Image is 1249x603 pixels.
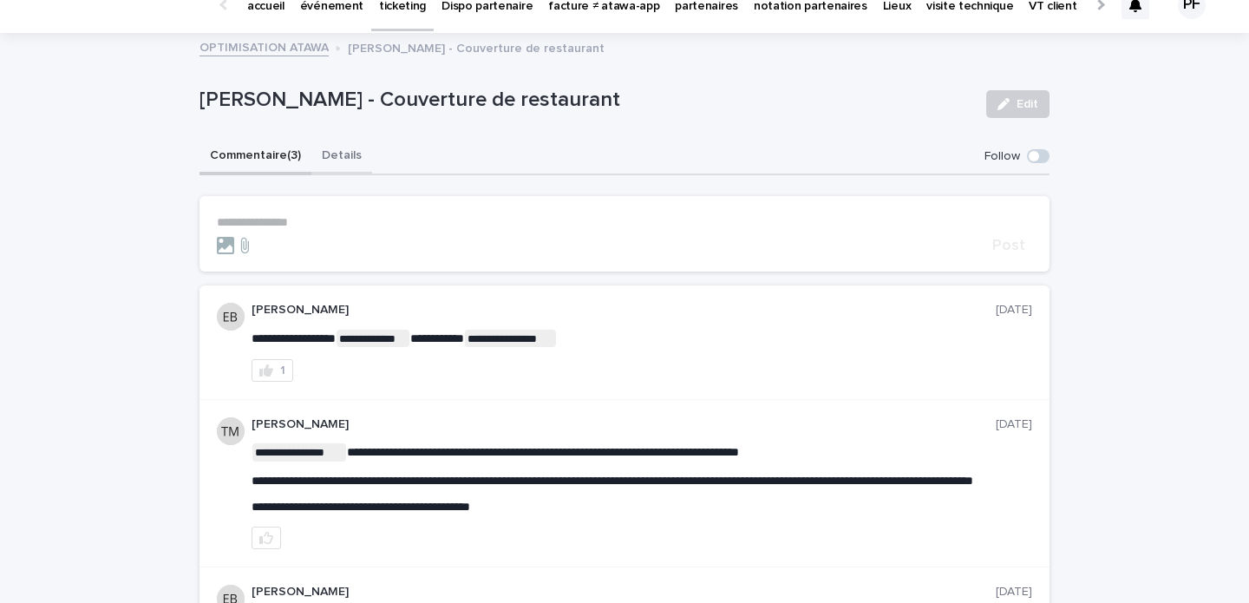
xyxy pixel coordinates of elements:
button: Edit [986,90,1050,118]
p: [DATE] [996,303,1032,318]
p: [PERSON_NAME] - Couverture de restaurant [199,88,972,113]
button: like this post [252,527,281,549]
button: Details [311,139,372,175]
p: [DATE] [996,417,1032,432]
p: [DATE] [996,585,1032,600]
p: [PERSON_NAME] [252,417,996,432]
span: Edit [1017,98,1038,110]
div: 1 [280,364,285,377]
button: 1 [252,359,293,382]
p: Follow [984,149,1020,164]
p: [PERSON_NAME] [252,303,996,318]
button: Commentaire (3) [199,139,311,175]
span: Post [992,238,1025,253]
button: Post [985,238,1032,253]
p: [PERSON_NAME] - Couverture de restaurant [348,37,605,56]
p: [PERSON_NAME] [252,585,996,600]
a: OPTIMISATION ATAWA [199,36,329,56]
